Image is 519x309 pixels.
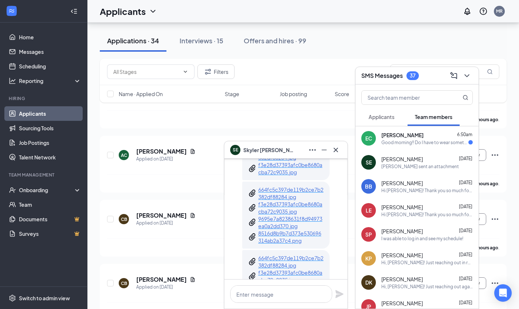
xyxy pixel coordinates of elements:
[100,5,146,17] h1: Applicants
[190,277,196,282] svg: Document
[9,95,80,102] div: Hiring
[381,284,473,290] div: Hi, [PERSON_NAME]! Just reaching out again in regards to your Hot Schedules. I just re-sent you a...
[9,186,16,194] svg: UserCheck
[121,280,127,286] div: CB
[381,276,423,283] span: [PERSON_NAME]
[258,186,324,201] a: 664fc5c397de119b2ce7b2382df88284.jpg
[107,36,159,45] div: Applications · 34
[19,294,70,302] div: Switch to admin view
[19,186,75,194] div: Onboarding
[365,135,372,142] div: EC
[472,117,498,122] b: 12 hours ago
[472,245,498,250] b: 20 hours ago
[381,211,473,218] div: Hi [PERSON_NAME]! Thank you so much for completing your onboarding paperwork. Our Director of Tal...
[459,180,472,185] span: [DATE]
[258,161,324,176] p: f3e28d37393afc0be8680acba72c9035.jpg
[449,71,458,80] svg: ComposeMessage
[381,227,423,235] span: [PERSON_NAME]
[248,257,257,266] svg: Paperclip
[19,77,82,84] div: Reporting
[19,30,81,44] a: Home
[479,7,488,16] svg: QuestionInfo
[415,114,452,120] span: Team members
[243,146,294,154] span: Skyler [PERSON_NAME]
[381,187,473,194] div: Hi [PERSON_NAME]! Thank you so much for completing your onboarding paperwork. Our Director of Tal...
[244,36,306,45] div: Offers and hires · 99
[258,254,324,269] a: 664fc5c397de119b2ce7b2382df88284.jpg
[19,135,81,150] a: Job Postings
[225,90,239,98] span: Stage
[119,90,163,98] span: Name · Applied On
[19,212,81,226] a: DocumentsCrown
[491,151,499,159] svg: Ellipses
[335,290,344,298] svg: Plane
[258,230,324,244] a: 8516d8b9b7d373e530696314ab2a37c4.png
[136,219,196,227] div: Applied on [DATE]
[381,131,424,139] span: [PERSON_NAME]
[491,279,499,288] svg: Ellipses
[362,91,448,104] input: Search team member
[463,7,472,16] svg: Notifications
[494,284,512,302] div: Open Intercom Messenger
[381,260,473,266] div: Hi, [PERSON_NAME]! Just reaching out in regards to your Hot Schedules. I wanted to confirm you we...
[136,155,196,163] div: Applied on [DATE]
[463,71,471,80] svg: ChevronDown
[248,164,257,173] svg: Paperclip
[472,181,498,186] b: 18 hours ago
[121,152,127,158] div: AC
[136,211,187,219] h5: [PERSON_NAME]
[459,252,472,257] span: [DATE]
[248,233,257,241] svg: Paperclip
[491,215,499,223] svg: Ellipses
[366,159,372,166] div: SE
[258,215,324,230] a: 9695e7a8238631f8d94973ea0a2dd370.jpg
[19,106,81,121] a: Applicants
[320,146,329,154] svg: Minimize
[381,300,423,307] span: [PERSON_NAME]
[258,269,324,284] p: f3e28d37393afc0be8680acba72c9035.jpg
[182,69,188,75] svg: ChevronDown
[459,276,472,281] span: [DATE]
[381,203,423,211] span: [PERSON_NAME]
[136,147,187,155] h5: [PERSON_NAME]
[9,294,16,302] svg: Settings
[308,146,317,154] svg: Ellipses
[248,189,257,198] svg: Paperclip
[463,95,468,100] svg: MagnifyingGlass
[136,284,196,291] div: Applied on [DATE]
[8,7,15,15] svg: WorkstreamLogo
[70,8,78,15] svg: Collapse
[19,150,81,165] a: Talent Network
[121,216,127,222] div: CB
[496,8,503,14] div: MR
[330,144,342,156] button: Cross
[361,72,403,80] h3: SMS Messages
[19,121,81,135] a: Sourcing Tools
[390,64,499,79] input: Search in applications
[381,251,423,259] span: [PERSON_NAME]
[457,132,472,137] span: 6:50am
[366,207,371,214] div: LE
[9,172,80,178] div: Team Management
[459,228,472,233] span: [DATE]
[448,70,460,82] button: ComposeMessage
[19,59,81,74] a: Scheduling
[381,139,468,146] div: Good morning!! Do I have to wear something specific [DATE]??
[318,144,330,156] button: Minimize
[365,183,372,190] div: BB
[280,90,307,98] span: Job posting
[381,179,423,187] span: [PERSON_NAME]
[365,255,372,262] div: KP
[365,279,372,286] div: DK
[461,70,473,82] button: ChevronDown
[365,231,372,238] div: SP
[248,272,257,281] svg: Paperclip
[381,155,423,163] span: [PERSON_NAME]
[381,235,463,242] div: I was able to log in and see my schedule!
[459,300,472,305] span: [DATE]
